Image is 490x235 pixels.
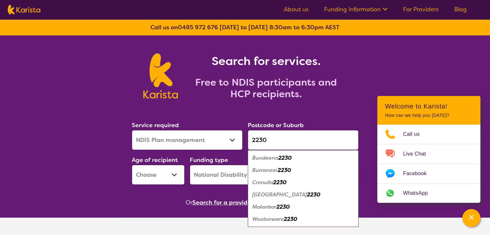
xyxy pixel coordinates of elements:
[377,125,480,203] ul: Choose channel
[186,198,192,207] span: Or
[251,201,355,213] div: Maianbar 2230
[307,191,320,198] em: 2230
[132,121,179,129] label: Service required
[178,23,218,31] a: 0485 972 676
[251,152,355,164] div: Bundeena 2230
[403,169,434,178] span: Facebook
[324,5,388,13] a: Funding Information
[403,149,434,159] span: Live Chat
[278,167,291,174] em: 2230
[273,179,286,186] em: 2230
[252,191,307,198] em: [GEOGRAPHIC_DATA]
[186,77,347,100] h2: Free to NDIS participants and HCP recipients.
[454,5,467,13] a: Blog
[284,5,309,13] a: About us
[251,164,355,176] div: Burraneer 2230
[403,5,439,13] a: For Providers
[252,167,278,174] em: Burraneer
[377,183,480,203] a: Web link opens in a new tab.
[190,156,228,164] label: Funding type
[385,102,473,110] h2: Welcome to Karista!
[284,216,297,222] em: 2230
[150,23,340,31] b: Call us on [DATE] to [DATE] 8:30am to 6:30pm AEST
[8,5,40,14] img: Karista logo
[132,156,178,164] label: Age of recipient
[385,113,473,118] p: How can we help you [DATE]?
[186,53,347,69] h1: Search for services.
[403,188,436,198] span: WhatsApp
[252,216,284,222] em: Woolooware
[377,96,480,203] div: Channel Menu
[462,209,480,227] button: Channel Menu
[192,198,304,207] button: Search for a provider to leave a review
[251,189,355,201] div: Greenhills Beach 2230
[248,130,359,150] input: Type
[278,155,292,161] em: 2230
[403,129,428,139] span: Call us
[143,53,178,99] img: Karista logo
[252,179,273,186] em: Cronulla
[276,203,290,210] em: 2230
[251,176,355,189] div: Cronulla 2230
[252,155,278,161] em: Bundeena
[252,203,276,210] em: Maianbar
[248,121,304,129] label: Postcode or Suburb
[251,213,355,225] div: Woolooware 2230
